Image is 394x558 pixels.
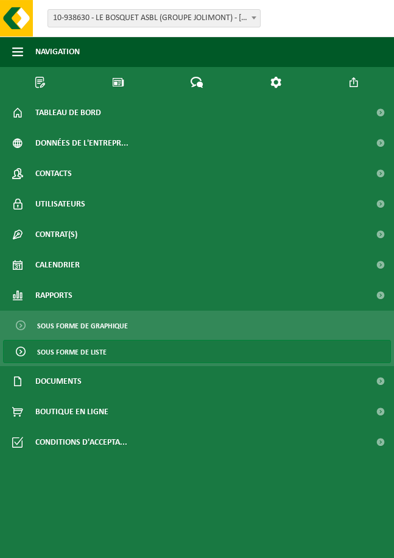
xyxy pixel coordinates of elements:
[35,427,127,457] span: Conditions d'accepta...
[35,189,85,219] span: Utilisateurs
[47,9,261,27] span: 10-938630 - LE BOSQUET ASBL (GROUPE JOLIMONT) - LA LOUVIÈRE
[35,219,77,250] span: Contrat(s)
[48,10,260,27] span: 10-938630 - LE BOSQUET ASBL (GROUPE JOLIMONT) - LA LOUVIÈRE
[35,97,101,128] span: Tableau de bord
[35,250,80,280] span: Calendrier
[35,37,80,67] span: Navigation
[3,340,391,363] a: Sous forme de liste
[35,397,108,427] span: Boutique en ligne
[3,314,391,337] a: Sous forme de graphique
[35,280,72,311] span: Rapports
[35,128,128,158] span: Données de l'entrepr...
[37,314,128,337] span: Sous forme de graphique
[35,366,82,397] span: Documents
[35,158,72,189] span: Contacts
[37,341,107,364] span: Sous forme de liste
